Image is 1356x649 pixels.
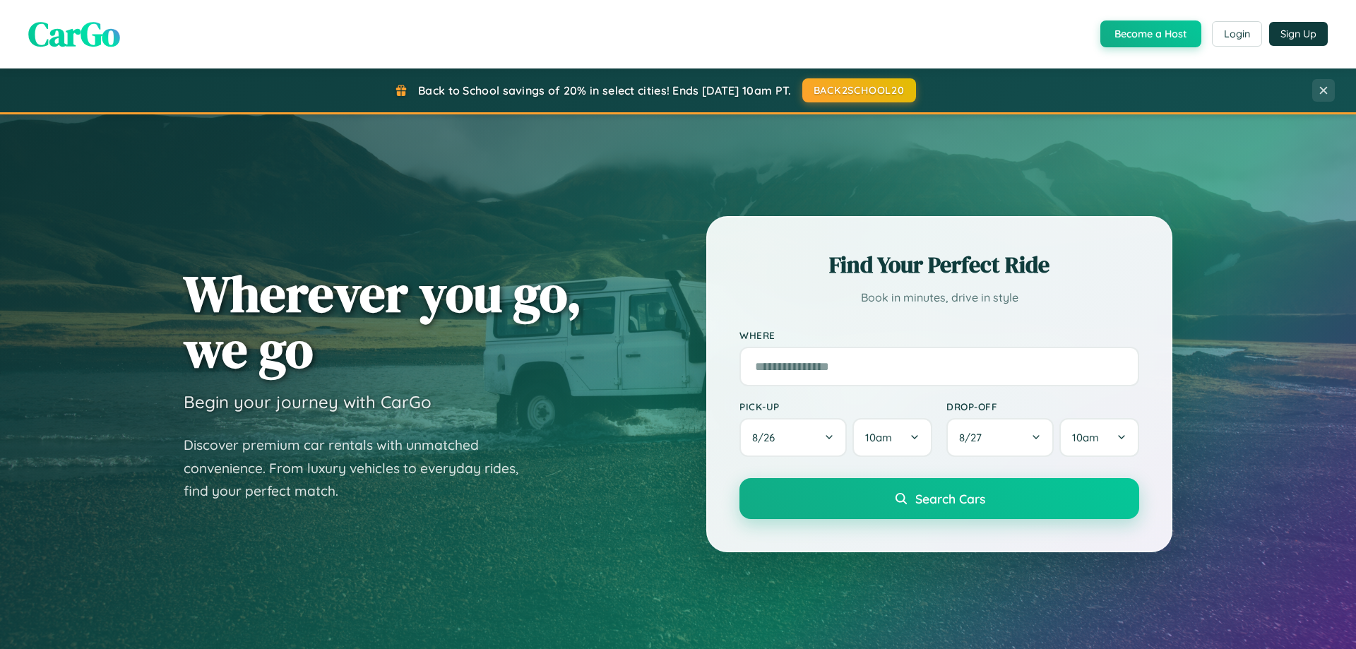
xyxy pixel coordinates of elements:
button: 8/27 [946,418,1054,457]
button: 10am [852,418,932,457]
span: Back to School savings of 20% in select cities! Ends [DATE] 10am PT. [418,83,791,97]
p: Book in minutes, drive in style [739,287,1139,308]
label: Where [739,329,1139,341]
span: 8 / 27 [959,431,989,444]
span: Search Cars [915,491,985,506]
span: CarGo [28,11,120,57]
h2: Find Your Perfect Ride [739,249,1139,280]
button: 10am [1059,418,1139,457]
p: Discover premium car rentals with unmatched convenience. From luxury vehicles to everyday rides, ... [184,434,537,503]
h3: Begin your journey with CarGo [184,391,432,412]
span: 10am [1072,431,1099,444]
span: 10am [865,431,892,444]
button: BACK2SCHOOL20 [802,78,916,102]
label: Drop-off [946,400,1139,412]
span: 8 / 26 [752,431,782,444]
button: 8/26 [739,418,847,457]
button: Become a Host [1100,20,1201,47]
h1: Wherever you go, we go [184,266,582,377]
button: Sign Up [1269,22,1328,46]
button: Search Cars [739,478,1139,519]
label: Pick-up [739,400,932,412]
button: Login [1212,21,1262,47]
